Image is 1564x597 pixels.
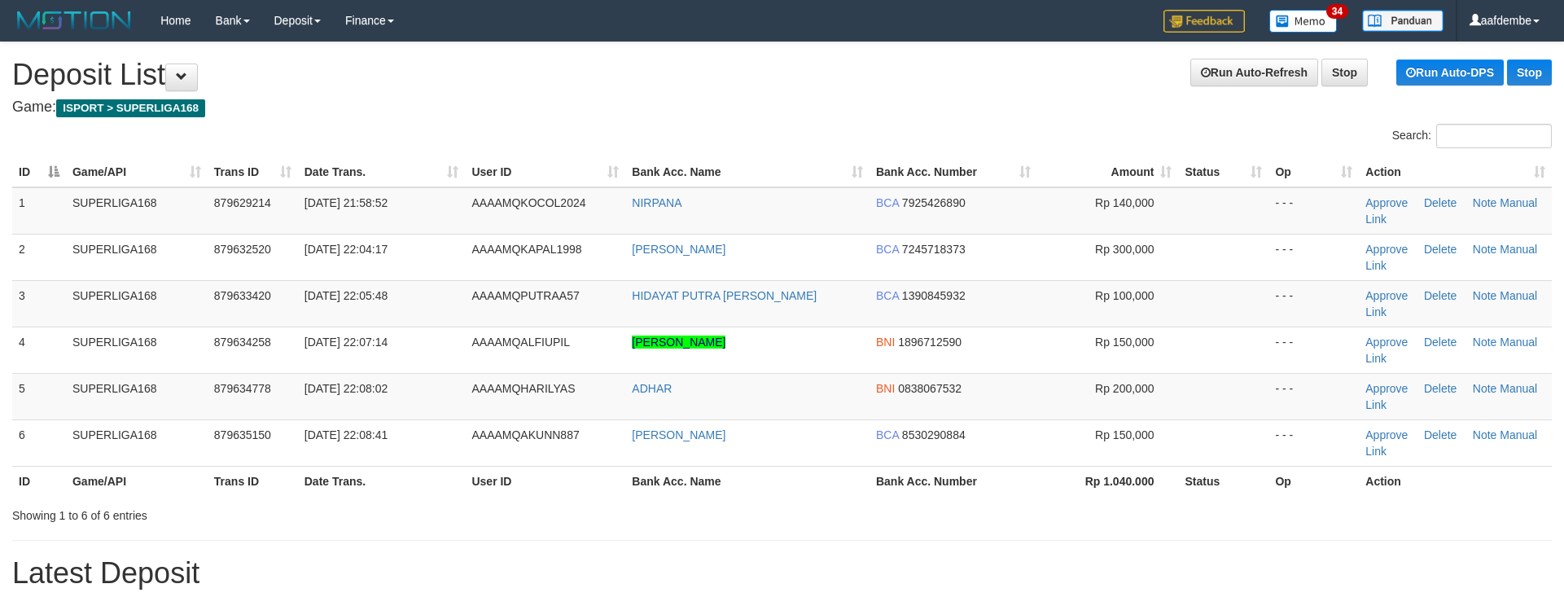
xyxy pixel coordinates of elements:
th: Rp 1.040.000 [1037,466,1179,496]
th: Game/API [66,466,208,496]
a: Approve [1365,382,1408,395]
a: Note [1473,336,1497,349]
label: Search: [1392,124,1552,148]
a: Delete [1424,428,1457,441]
td: - - - [1268,280,1359,327]
td: 5 [12,373,66,419]
a: [PERSON_NAME] [632,243,725,256]
span: ISPORT > SUPERLIGA168 [56,99,205,117]
span: Copy 7245718373 to clipboard [902,243,966,256]
td: SUPERLIGA168 [66,187,208,235]
a: Note [1473,289,1497,302]
a: HIDAYAT PUTRA [PERSON_NAME] [632,289,817,302]
th: Action: activate to sort column ascending [1359,157,1552,187]
span: 879635150 [214,428,271,441]
img: MOTION_logo.png [12,8,136,33]
td: 2 [12,234,66,280]
h1: Deposit List [12,59,1552,91]
a: Delete [1424,196,1457,209]
span: Copy 7925426890 to clipboard [902,196,966,209]
h4: Game: [12,99,1552,116]
span: [DATE] 22:08:02 [304,382,388,395]
a: Delete [1424,382,1457,395]
td: - - - [1268,327,1359,373]
a: Note [1473,428,1497,441]
span: BNI [876,336,895,349]
a: Manual Link [1365,243,1537,272]
span: Rp 200,000 [1095,382,1154,395]
td: SUPERLIGA168 [66,419,208,466]
th: Status [1178,466,1268,496]
a: Approve [1365,289,1408,302]
span: Rp 150,000 [1095,336,1154,349]
a: Approve [1365,196,1408,209]
span: Rp 150,000 [1095,428,1154,441]
a: Manual Link [1365,196,1537,226]
td: - - - [1268,187,1359,235]
span: AAAAMQPUTRAA57 [471,289,579,302]
td: 3 [12,280,66,327]
img: Button%20Memo.svg [1269,10,1338,33]
span: Copy 1896712590 to clipboard [898,336,962,349]
td: - - - [1268,419,1359,466]
th: Action [1359,466,1552,496]
span: 879634258 [214,336,271,349]
a: [PERSON_NAME] [632,336,725,349]
span: Rp 300,000 [1095,243,1154,256]
th: User ID: activate to sort column ascending [465,157,625,187]
span: [DATE] 22:08:41 [304,428,388,441]
td: SUPERLIGA168 [66,234,208,280]
th: Bank Acc. Number [870,466,1037,496]
a: Manual Link [1365,428,1537,458]
span: Copy 8530290884 to clipboard [902,428,966,441]
span: 34 [1326,4,1348,19]
th: ID [12,466,66,496]
span: BNI [876,382,895,395]
a: Note [1473,196,1497,209]
span: 879633420 [214,289,271,302]
th: ID: activate to sort column descending [12,157,66,187]
span: AAAAMQHARILYAS [471,382,575,395]
h1: Latest Deposit [12,557,1552,590]
th: Game/API: activate to sort column ascending [66,157,208,187]
a: Run Auto-Refresh [1190,59,1318,86]
span: AAAAMQKAPAL1998 [471,243,581,256]
span: 879629214 [214,196,271,209]
th: Status: activate to sort column ascending [1178,157,1268,187]
input: Search: [1436,124,1552,148]
th: User ID [465,466,625,496]
a: Delete [1424,336,1457,349]
th: Bank Acc. Number: activate to sort column ascending [870,157,1037,187]
span: [DATE] 21:58:52 [304,196,388,209]
a: Approve [1365,336,1408,349]
span: 879632520 [214,243,271,256]
th: Trans ID: activate to sort column ascending [208,157,298,187]
a: Delete [1424,243,1457,256]
a: Note [1473,382,1497,395]
a: ADHAR [632,382,672,395]
span: Copy 1390845932 to clipboard [902,289,966,302]
a: Approve [1365,428,1408,441]
span: AAAAMQKOCOL2024 [471,196,585,209]
span: BCA [876,428,899,441]
a: Manual Link [1365,289,1537,318]
a: Manual Link [1365,382,1537,411]
th: Bank Acc. Name [625,466,870,496]
img: Feedback.jpg [1163,10,1245,33]
th: Trans ID [208,466,298,496]
td: - - - [1268,373,1359,419]
th: Op [1268,466,1359,496]
th: Amount: activate to sort column ascending [1037,157,1179,187]
td: 4 [12,327,66,373]
span: AAAAMQAKUNN887 [471,428,579,441]
span: Rp 100,000 [1095,289,1154,302]
td: SUPERLIGA168 [66,327,208,373]
span: 879634778 [214,382,271,395]
a: Delete [1424,289,1457,302]
td: SUPERLIGA168 [66,280,208,327]
span: [DATE] 22:04:17 [304,243,388,256]
span: AAAAMQALFIUPIL [471,336,570,349]
th: Op: activate to sort column ascending [1268,157,1359,187]
th: Date Trans.: activate to sort column ascending [298,157,466,187]
a: Stop [1321,59,1368,86]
